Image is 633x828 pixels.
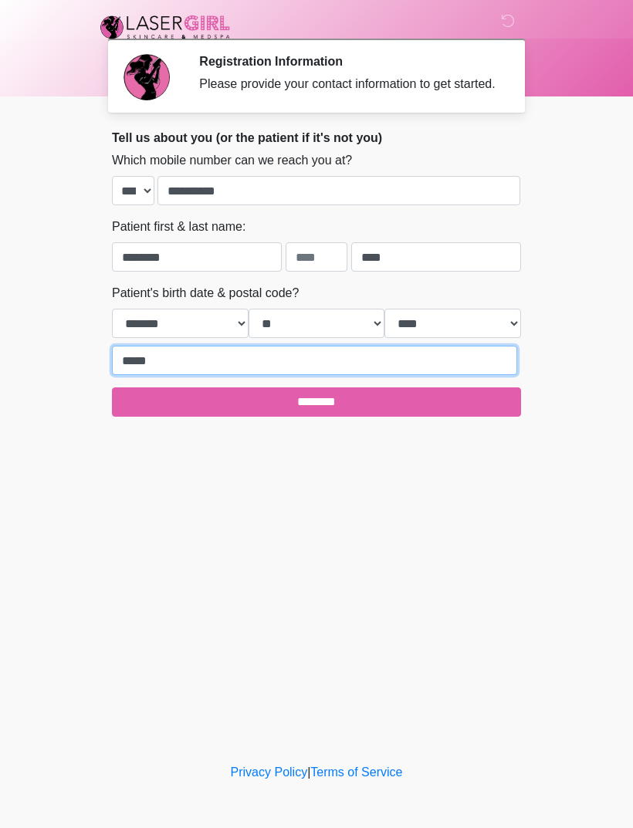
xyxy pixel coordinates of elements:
h2: Tell us about you (or the patient if it's not you) [112,130,521,145]
a: Privacy Policy [231,765,308,779]
img: Agent Avatar [124,54,170,100]
h2: Registration Information [199,54,498,69]
label: Which mobile number can we reach you at? [112,151,352,170]
a: Terms of Service [310,765,402,779]
label: Patient first & last name: [112,218,245,236]
label: Patient's birth date & postal code? [112,284,299,302]
a: | [307,765,310,779]
div: Please provide your contact information to get started. [199,75,498,93]
img: Laser Girl Med Spa LLC Logo [96,12,234,42]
